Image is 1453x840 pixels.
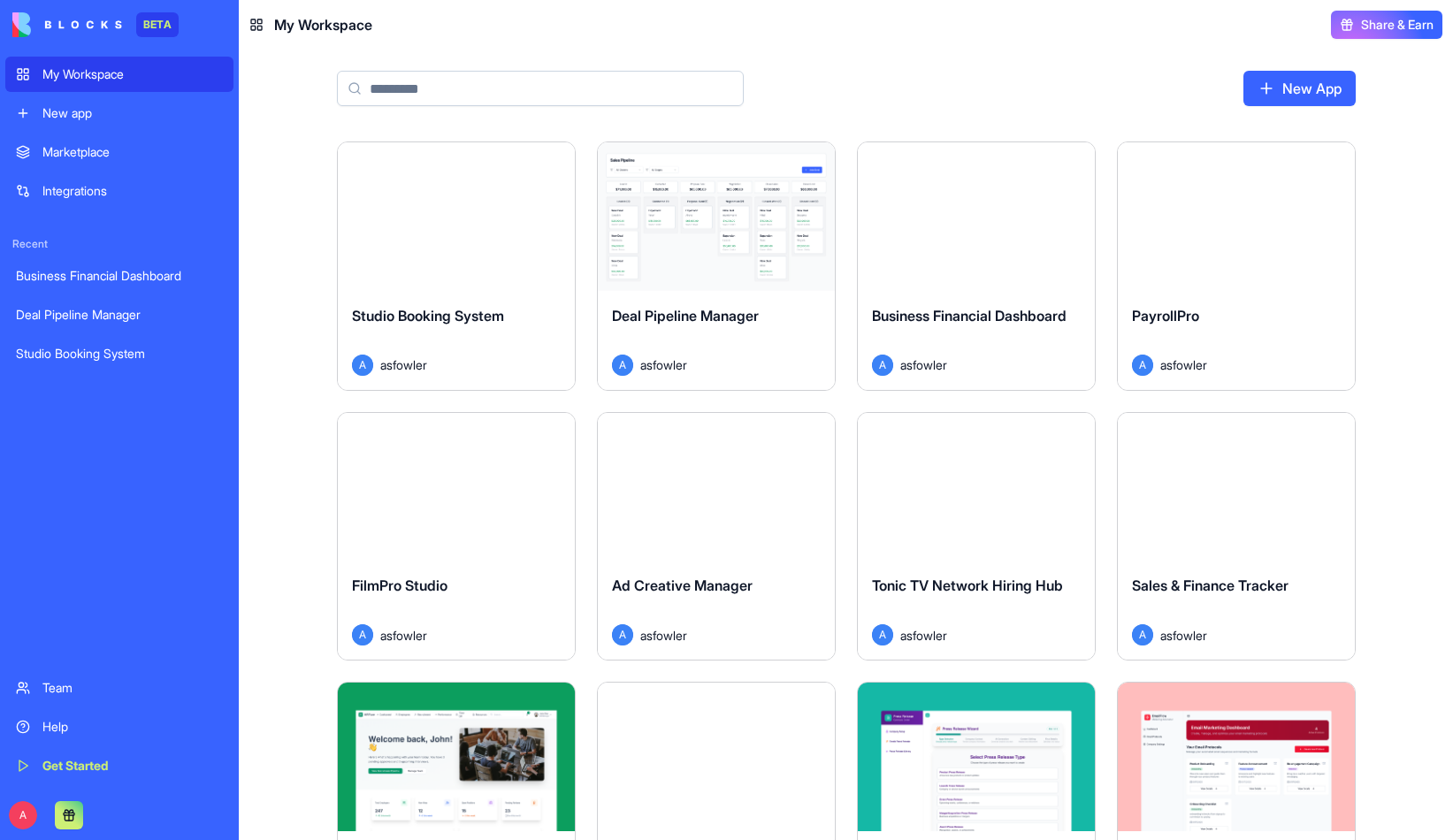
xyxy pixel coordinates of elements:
[5,297,233,332] a: Deal Pipeline Manager
[5,237,233,251] span: Recent
[900,355,947,374] span: asfowler
[900,626,947,645] span: asfowler
[612,624,633,645] span: A
[597,141,836,391] a: Deal Pipeline ManagerAasfowler
[5,258,233,294] a: Business Financial Dashboard
[1132,307,1199,325] span: PayrollPro
[872,307,1067,325] span: Business Financial Dashboard
[1160,355,1207,374] span: asfowler
[1117,412,1356,661] a: Sales & Finance TrackerAasfowler
[612,355,633,376] span: A
[5,670,233,706] a: Team
[5,95,233,131] a: New app
[352,577,447,594] span: FilmPro Studio
[352,355,373,376] span: A
[857,141,1096,391] a: Business Financial DashboardAasfowler
[12,12,179,37] a: BETA
[1361,16,1434,34] span: Share & Earn
[42,757,223,775] div: Get Started
[5,748,233,783] a: Get Started
[337,141,576,391] a: Studio Booking SystemAasfowler
[380,626,427,645] span: asfowler
[16,345,223,363] div: Studio Booking System
[1132,355,1153,376] span: A
[16,306,223,324] div: Deal Pipeline Manager
[612,307,759,325] span: Deal Pipeline Manager
[5,173,233,209] a: Integrations
[42,104,223,122] div: New app
[5,336,233,371] a: Studio Booking System
[1132,577,1289,594] span: Sales & Finance Tracker
[5,134,233,170] a: Marketplace
[9,801,37,829] span: A
[872,577,1063,594] span: Tonic TV Network Hiring Hub
[597,412,836,661] a: Ad Creative ManagerAasfowler
[12,12,122,37] img: logo
[872,355,893,376] span: A
[337,412,576,661] a: FilmPro StudioAasfowler
[640,626,687,645] span: asfowler
[42,182,223,200] div: Integrations
[5,57,233,92] a: My Workspace
[42,65,223,83] div: My Workspace
[352,624,373,645] span: A
[857,412,1096,661] a: Tonic TV Network Hiring HubAasfowler
[640,355,687,374] span: asfowler
[872,624,893,645] span: A
[5,709,233,745] a: Help
[42,679,223,697] div: Team
[1243,71,1356,106] a: New App
[1117,141,1356,391] a: PayrollProAasfowler
[352,307,504,325] span: Studio Booking System
[1331,11,1442,39] button: Share & Earn
[1132,624,1153,645] span: A
[42,143,223,161] div: Marketplace
[1160,626,1207,645] span: asfowler
[612,577,753,594] span: Ad Creative Manager
[274,14,372,35] span: My Workspace
[42,718,223,736] div: Help
[16,267,223,285] div: Business Financial Dashboard
[380,355,427,374] span: asfowler
[136,12,179,37] div: BETA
